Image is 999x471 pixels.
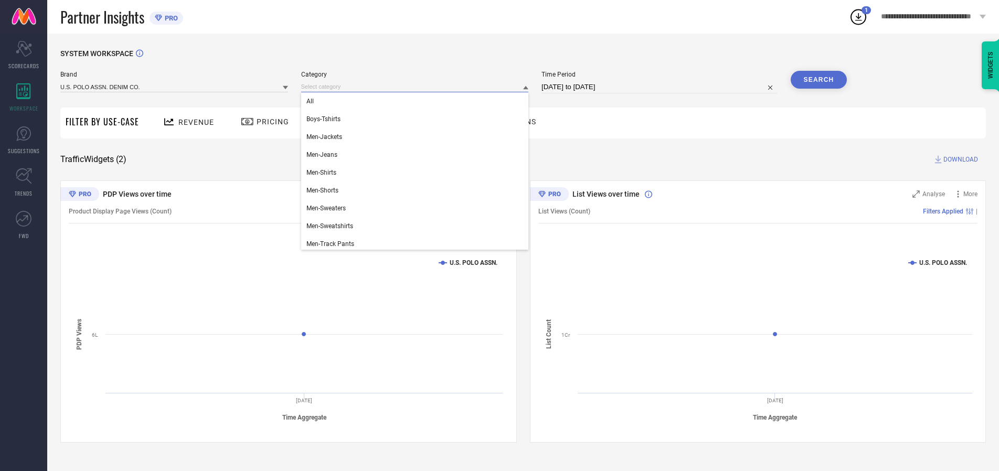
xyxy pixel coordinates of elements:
text: [DATE] [296,398,312,403]
div: Open download list [849,7,868,26]
div: Men-Sweatshirts [301,217,529,235]
button: Search [791,71,847,89]
div: All [301,92,529,110]
span: List Views (Count) [538,208,590,215]
span: | [976,208,977,215]
text: U.S. POLO ASSN. [919,259,967,266]
tspan: PDP Views [76,318,83,349]
span: PDP Views over time [103,190,172,198]
span: Men-Shorts [306,187,338,194]
svg: Zoom [912,190,920,198]
span: Men-Shirts [306,169,336,176]
div: Men-Shirts [301,164,529,181]
span: Men-Track Pants [306,240,354,248]
div: Men-Jeans [301,146,529,164]
span: SCORECARDS [8,62,39,70]
tspan: Time Aggregate [282,414,327,421]
text: [DATE] [767,398,783,403]
tspan: Time Aggregate [753,414,798,421]
span: Product Display Page Views (Count) [69,208,172,215]
div: Men-Sweaters [301,199,529,217]
span: SUGGESTIONS [8,147,40,155]
span: Category [301,71,529,78]
span: Men-Sweatshirts [306,222,353,230]
div: Premium [60,187,99,203]
span: More [963,190,977,198]
span: Pricing [257,117,289,126]
span: WORKSPACE [9,104,38,112]
div: Men-Jackets [301,128,529,146]
span: List Views over time [572,190,640,198]
text: 1Cr [561,332,570,338]
span: Men-Jeans [306,151,337,158]
span: Men-Sweaters [306,205,346,212]
span: Men-Jackets [306,133,342,141]
span: All [306,98,314,105]
div: Men-Shorts [301,181,529,199]
span: Brand [60,71,288,78]
div: Premium [530,187,569,203]
input: Select time period [541,81,778,93]
span: Time Period [541,71,778,78]
span: PRO [162,14,178,22]
span: Traffic Widgets ( 2 ) [60,154,126,165]
span: SYSTEM WORKSPACE [60,49,133,58]
tspan: List Count [545,319,552,349]
span: DOWNLOAD [943,154,978,165]
div: Boys-Tshirts [301,110,529,128]
text: 6L [92,332,98,338]
span: Filters Applied [923,208,963,215]
span: TRENDS [15,189,33,197]
span: Revenue [178,118,214,126]
div: Men-Track Pants [301,235,529,253]
span: 1 [865,7,868,14]
text: U.S. POLO ASSN. [450,259,497,266]
input: Select category [301,81,529,92]
span: FWD [19,232,29,240]
span: Partner Insights [60,6,144,28]
span: Filter By Use-Case [66,115,139,128]
span: Boys-Tshirts [306,115,341,123]
span: Analyse [922,190,945,198]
